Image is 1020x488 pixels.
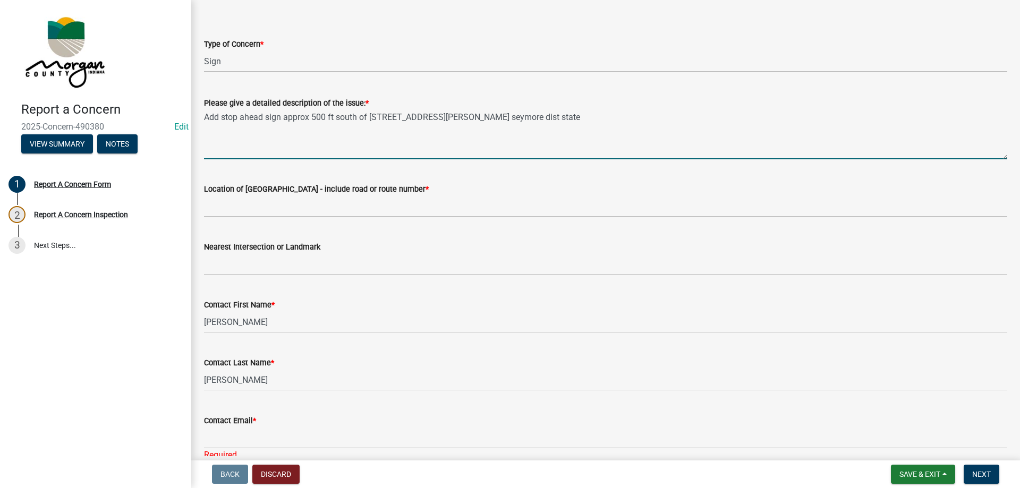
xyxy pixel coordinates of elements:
[204,41,263,48] label: Type of Concern
[204,417,256,425] label: Contact Email
[174,122,189,132] a: Edit
[972,470,991,478] span: Next
[97,134,138,153] button: Notes
[204,359,274,367] label: Contact Last Name
[8,176,25,193] div: 1
[97,140,138,149] wm-modal-confirm: Notes
[891,465,955,484] button: Save & Exit
[21,11,107,91] img: Morgan County, Indiana
[21,140,93,149] wm-modal-confirm: Summary
[34,211,128,218] div: Report A Concern Inspection
[174,122,189,132] wm-modal-confirm: Edit Application Number
[204,100,369,107] label: Please give a detailed description of the issue:
[8,206,25,223] div: 2
[252,465,300,484] button: Discard
[204,449,1007,461] div: Required
[34,181,111,188] div: Report A Concern Form
[212,465,248,484] button: Back
[204,186,429,193] label: Location of [GEOGRAPHIC_DATA] - include road or route number
[21,102,183,117] h4: Report a Concern
[204,302,275,309] label: Contact First Name
[21,134,93,153] button: View Summary
[204,244,320,251] label: Nearest Intersection or Landmark
[220,470,240,478] span: Back
[8,237,25,254] div: 3
[964,465,999,484] button: Next
[21,122,170,132] span: 2025-Concern-490380
[899,470,940,478] span: Save & Exit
